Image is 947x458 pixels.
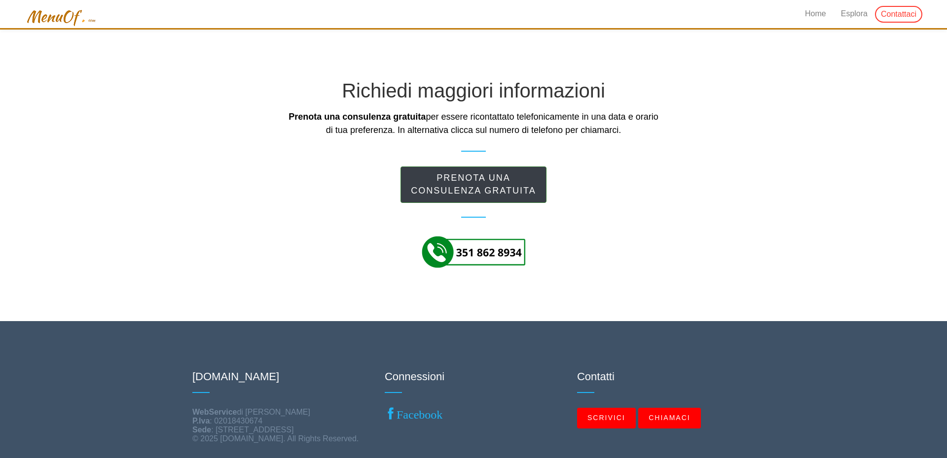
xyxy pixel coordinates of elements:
[638,408,700,428] a: CHIAMACI
[289,112,426,122] b: Prenota una consulenza gratuita
[401,166,546,202] a: Prenota unaconsulenza gratuita
[875,6,922,23] a: Contattaci
[841,9,868,20] span: Esplora
[881,9,916,20] span: Contattaci
[192,408,237,416] b: WebService
[192,417,210,425] b: P.Iva
[192,76,755,110] h2: Richiedi maggiori informazioni
[577,408,636,428] a: SCRIVICI
[192,370,370,393] h3: [DOMAIN_NAME]
[25,9,97,27] img: menuof_2.png
[192,425,211,434] b: Sede
[421,232,527,272] img: chiamaci.png
[805,9,826,20] span: Home
[289,110,658,152] h3: per essere ricontattato telefonicamente in una data e orario di tua preferenza. In alternativa cl...
[385,407,442,420] a: Facebook
[192,408,370,443] p: di [PERSON_NAME] : 02018430674 : [STREET_ADDRESS] © 2025 [DOMAIN_NAME]. All Rights Reserved.
[577,370,755,393] h3: Contatti
[385,370,562,393] h3: Connessioni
